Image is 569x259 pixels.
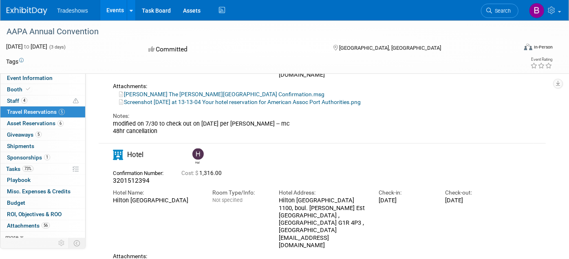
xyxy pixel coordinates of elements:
[445,189,499,197] div: Check-out:
[192,160,203,165] div: Hal Nowell
[0,95,85,106] a: Staff4
[7,86,32,93] span: Booth
[0,197,85,208] a: Budget
[69,238,86,248] td: Toggle Event Tabs
[22,166,33,172] span: 73%
[26,87,30,91] i: Booth reservation complete
[0,106,85,117] a: Travel Reservations5
[379,197,433,204] div: [DATE]
[481,4,518,18] a: Search
[113,177,150,184] span: 3201512394
[0,73,85,84] a: Event Information
[7,7,47,15] img: ExhibitDay
[21,97,27,104] span: 4
[42,222,50,228] span: 56
[445,197,499,204] div: [DATE]
[279,189,367,197] div: Hotel Address:
[0,209,85,220] a: ROI, Objectives & ROO
[279,197,367,249] div: Hilton [GEOGRAPHIC_DATA] 1100, boul. [PERSON_NAME] Est [GEOGRAPHIC_DATA] , [GEOGRAPHIC_DATA] G1R ...
[0,129,85,140] a: Giveaways5
[113,197,201,204] div: Hilton [GEOGRAPHIC_DATA]
[7,97,27,104] span: Staff
[0,152,85,163] a: Sponsorships1
[44,154,50,160] span: 1
[6,43,47,50] span: [DATE] [DATE]
[7,154,50,161] span: Sponsorships
[181,170,199,176] span: Cost: $
[113,83,499,90] div: Attachments:
[5,234,18,240] span: more
[4,24,506,39] div: AAPA Annual Convention
[339,45,441,51] span: [GEOGRAPHIC_DATA], [GEOGRAPHIC_DATA]
[213,189,267,197] div: Room Type/Info:
[492,8,511,14] span: Search
[113,150,123,160] i: Hotel
[6,58,24,66] td: Tags
[23,43,31,50] span: to
[146,42,320,57] div: Committed
[181,170,225,176] span: 1,316.00
[6,166,33,172] span: Tasks
[57,7,88,14] span: Tradeshows
[7,199,25,206] span: Budget
[7,131,42,138] span: Giveaways
[7,75,53,81] span: Event Information
[35,131,42,137] span: 5
[0,232,85,243] a: more
[119,91,324,97] a: [PERSON_NAME] The [PERSON_NAME][GEOGRAPHIC_DATA] Confirmation.msg
[7,120,64,126] span: Asset Reservations
[113,168,169,177] div: Confirmation Number:
[49,44,66,50] span: (3 days)
[7,222,50,229] span: Attachments
[379,189,433,197] div: Check-in:
[0,118,85,129] a: Asset Reservations6
[213,197,243,203] span: Not specified
[529,3,545,18] img: Barry Black
[0,84,85,95] a: Booth
[0,164,85,175] a: Tasks73%
[534,44,553,50] div: In-Person
[530,58,552,62] div: Event Rating
[0,141,85,152] a: Shipments
[472,42,553,55] div: Event Format
[127,151,143,159] span: Hotel
[113,112,499,120] div: Notes:
[119,99,361,105] a: Screenshot [DATE] at 13-13-04 Your hotel reservation for American Assoc Port Authorities.png
[59,109,65,115] span: 5
[524,44,532,50] img: Format-Inperson.png
[0,186,85,197] a: Misc. Expenses & Credits
[0,220,85,231] a: Attachments56
[7,143,34,149] span: Shipments
[73,97,79,105] span: Potential Scheduling Conflict -- at least one attendee is tagged in another overlapping event.
[55,238,69,248] td: Personalize Event Tab Strip
[7,108,65,115] span: Travel Reservations
[57,120,64,126] span: 6
[7,188,71,195] span: Misc. Expenses & Credits
[7,177,31,183] span: Playbook
[7,211,62,217] span: ROI, Objectives & ROO
[190,148,205,165] div: Hal Nowell
[113,189,201,197] div: Hotel Name:
[113,120,499,135] div: modified on 7/30 to check out on [DATE] per [PERSON_NAME] -- mc 48hr cancellation
[0,175,85,186] a: Playbook
[192,148,204,160] img: Hal Nowell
